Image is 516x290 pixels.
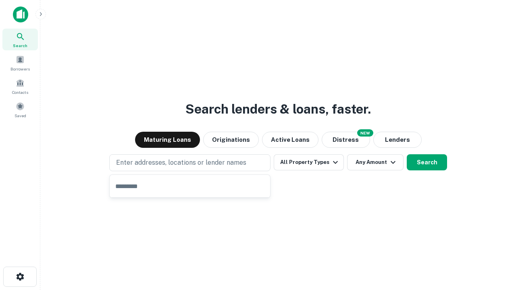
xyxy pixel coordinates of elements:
a: Saved [2,99,38,120]
span: Search [13,42,27,49]
span: Saved [15,112,26,119]
button: Lenders [373,132,422,148]
span: Contacts [12,89,28,95]
button: All Property Types [274,154,344,170]
img: capitalize-icon.png [13,6,28,23]
div: NEW [357,129,373,137]
a: Borrowers [2,52,38,74]
button: Maturing Loans [135,132,200,148]
a: Contacts [2,75,38,97]
p: Enter addresses, locations or lender names [116,158,246,168]
button: Enter addresses, locations or lender names [109,154,270,171]
h3: Search lenders & loans, faster. [185,99,371,119]
button: Originations [203,132,259,148]
button: Any Amount [347,154,404,170]
iframe: Chat Widget [476,226,516,264]
button: Active Loans [262,132,318,148]
button: Search [407,154,447,170]
button: Search distressed loans with lien and other non-mortgage details. [322,132,370,148]
span: Borrowers [10,66,30,72]
a: Search [2,29,38,50]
